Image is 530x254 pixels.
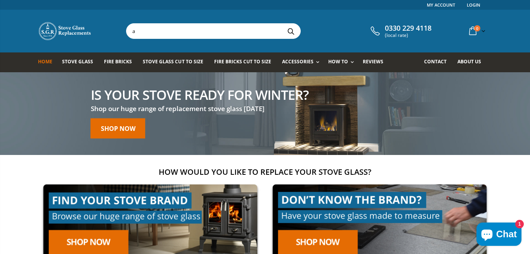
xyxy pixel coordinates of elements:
[474,25,480,31] span: 0
[104,52,138,72] a: Fire Bricks
[424,58,447,65] span: Contact
[385,24,431,33] span: 0330 229 4118
[91,118,145,138] a: Shop now
[62,58,93,65] span: Stove Glass
[104,58,132,65] span: Fire Bricks
[214,58,271,65] span: Fire Bricks Cut To Size
[38,167,492,177] h2: How would you like to replace your stove glass?
[385,33,431,38] span: (local rate)
[38,58,52,65] span: Home
[457,52,487,72] a: About us
[328,58,348,65] span: How To
[328,52,358,72] a: How To
[214,52,277,72] a: Fire Bricks Cut To Size
[466,23,487,38] a: 0
[91,88,308,101] h2: Is your stove ready for winter?
[282,52,323,72] a: Accessories
[457,58,481,65] span: About us
[474,223,524,248] inbox-online-store-chat: Shopify online store chat
[62,52,99,72] a: Stove Glass
[38,21,92,41] img: Stove Glass Replacement
[282,58,313,65] span: Accessories
[363,52,389,72] a: Reviews
[282,24,300,38] button: Search
[424,52,452,72] a: Contact
[38,52,58,72] a: Home
[91,104,308,113] h3: Shop our huge range of replacement stove glass [DATE]
[126,24,387,38] input: Search your stove brand...
[143,58,203,65] span: Stove Glass Cut To Size
[369,24,431,38] a: 0330 229 4118 (local rate)
[143,52,209,72] a: Stove Glass Cut To Size
[363,58,383,65] span: Reviews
